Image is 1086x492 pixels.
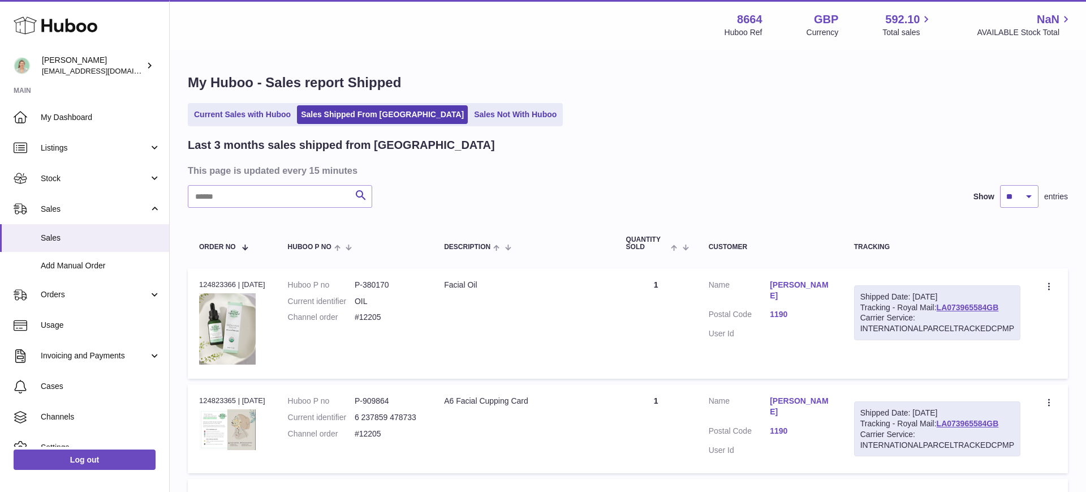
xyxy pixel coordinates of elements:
[199,396,265,406] div: 124823365 | [DATE]
[297,105,468,124] a: Sales Shipped From [GEOGRAPHIC_DATA]
[41,233,161,243] span: Sales
[41,381,161,392] span: Cases
[937,303,999,312] a: LA073965584GB
[709,426,770,439] dt: Postal Code
[41,173,149,184] span: Stock
[725,27,762,38] div: Huboo Ref
[41,442,161,453] span: Settings
[199,293,256,365] img: 86641712262092.png
[854,401,1020,457] div: Tracking - Royal Mail:
[288,312,355,323] dt: Channel order
[1044,191,1068,202] span: entries
[615,268,697,379] td: 1
[355,296,421,307] dd: OIL
[288,429,355,439] dt: Channel order
[355,312,421,323] dd: #12205
[615,384,697,474] td: 1
[288,296,355,307] dt: Current identifier
[199,243,236,251] span: Order No
[199,409,256,450] img: 86641701929898.png
[860,429,1014,451] div: Carrier Service: INTERNATIONALPARCELTRACKEDCPMP
[199,280,265,290] div: 124823366 | [DATE]
[355,280,421,290] dd: P-380170
[42,55,144,76] div: [PERSON_NAME]
[770,280,831,301] a: [PERSON_NAME]
[41,412,161,422] span: Channels
[41,320,161,331] span: Usage
[770,396,831,417] a: [PERSON_NAME]
[860,408,1014,418] div: Shipped Date: [DATE]
[709,445,770,456] dt: User Id
[41,204,149,215] span: Sales
[288,412,355,423] dt: Current identifier
[1037,12,1059,27] span: NaN
[444,280,603,290] div: Facial Oil
[973,191,994,202] label: Show
[355,412,421,423] dd: 6 237859 478733
[709,328,770,339] dt: User Id
[14,57,31,74] img: internalAdmin-8664@internal.huboo.com
[444,396,603,407] div: A6 Facial Cupping Card
[288,280,355,290] dt: Huboo P no
[355,429,421,439] dd: #12205
[977,12,1072,38] a: NaN AVAILABLE Stock Total
[188,164,1065,177] h3: This page is updated every 15 minutes
[14,450,156,470] a: Log out
[860,292,1014,302] div: Shipped Date: [DATE]
[41,260,161,271] span: Add Manual Order
[288,243,331,251] span: Huboo P no
[854,243,1020,251] div: Tracking
[737,12,762,27] strong: 8664
[41,350,149,361] span: Invoicing and Payments
[41,112,161,123] span: My Dashboard
[854,285,1020,341] div: Tracking - Royal Mail:
[770,426,831,437] a: 1190
[709,309,770,323] dt: Postal Code
[882,12,933,38] a: 592.10 Total sales
[190,105,295,124] a: Current Sales with Huboo
[41,143,149,153] span: Listings
[937,419,999,428] a: LA073965584GB
[355,396,421,407] dd: P-909864
[860,313,1014,334] div: Carrier Service: INTERNATIONALPARCELTRACKEDCPMP
[807,27,839,38] div: Currency
[709,396,770,420] dt: Name
[885,12,920,27] span: 592.10
[188,74,1068,92] h1: My Huboo - Sales report Shipped
[444,243,490,251] span: Description
[770,309,831,320] a: 1190
[709,280,770,304] dt: Name
[626,236,669,251] span: Quantity Sold
[709,243,831,251] div: Customer
[41,289,149,300] span: Orders
[288,396,355,407] dt: Huboo P no
[977,27,1072,38] span: AVAILABLE Stock Total
[882,27,933,38] span: Total sales
[814,12,838,27] strong: GBP
[42,66,166,75] span: [EMAIL_ADDRESS][DOMAIN_NAME]
[470,105,561,124] a: Sales Not With Huboo
[188,138,495,153] h2: Last 3 months sales shipped from [GEOGRAPHIC_DATA]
